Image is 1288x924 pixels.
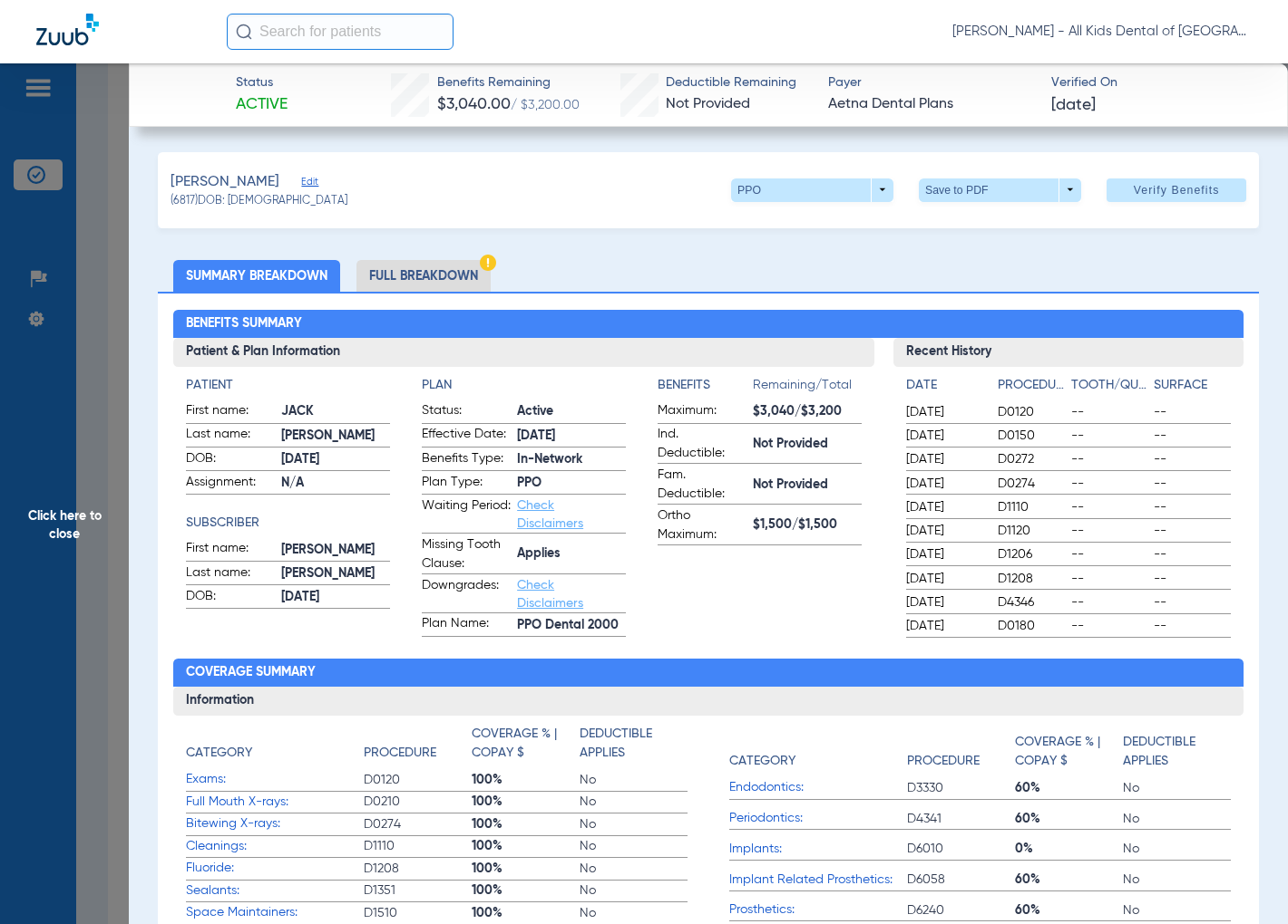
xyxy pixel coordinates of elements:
[171,171,279,194] span: [PERSON_NAME]
[1051,73,1259,92] span: Verified On
[173,687,1243,716] h3: Information
[1154,376,1230,401] app-breakdown-title: Surface
[36,14,99,45] img: Zuub Logo
[1154,376,1230,395] h4: Surface
[186,401,275,423] span: First name:
[1015,733,1113,771] h4: Coverage % | Copay $
[658,401,746,423] span: Maximum:
[729,725,907,777] app-breakdown-title: Category
[1154,498,1230,516] span: --
[729,809,907,828] span: Periodontics:
[517,402,626,421] span: Active
[1071,522,1147,540] span: --
[753,402,862,421] span: $3,040/$3,200
[658,376,753,401] app-breakdown-title: Benefits
[1154,450,1230,468] span: --
[828,93,1036,116] span: Aetna Dental Plans
[1154,570,1230,588] span: --
[1015,901,1123,919] span: 60%
[1071,450,1147,468] span: --
[893,338,1244,367] h3: Recent History
[998,570,1065,588] span: D1208
[236,93,288,116] span: Active
[906,570,982,588] span: [DATE]
[517,427,626,446] span: [DATE]
[907,810,1015,828] span: D4341
[906,376,982,401] app-breakdown-title: Date
[1107,178,1246,202] button: Verify Benefits
[1051,94,1096,117] span: [DATE]
[731,178,893,202] button: PPO
[517,544,626,563] span: Applies
[422,376,626,395] h4: Plan
[173,659,1243,688] h2: Coverage Summary
[173,260,340,292] li: Summary Breakdown
[580,771,688,789] span: No
[658,425,746,463] span: Ind. Deductible:
[906,498,982,516] span: [DATE]
[227,14,454,50] input: Search for patients
[1134,183,1220,197] span: Verify Benefits
[1071,545,1147,563] span: --
[186,881,364,900] span: Sealants:
[517,579,583,610] a: Check Disclaimers
[281,541,390,560] span: [PERSON_NAME]
[472,881,580,900] span: 100%
[1015,810,1123,828] span: 60%
[1015,725,1123,777] app-breakdown-title: Coverage % | Copay $
[729,871,907,890] span: Implant Related Prosthetics:
[472,860,580,878] span: 100%
[422,449,511,471] span: Benefits Type:
[753,376,862,401] span: Remaining/Total
[364,881,472,900] span: D1351
[173,338,873,367] h3: Patient & Plan Information
[472,725,580,769] app-breakdown-title: Coverage % | Copay $
[1071,376,1147,401] app-breakdown-title: Tooth/Quad
[1123,779,1231,797] span: No
[907,725,1015,777] app-breakdown-title: Procedure
[906,475,982,493] span: [DATE]
[364,744,436,763] h4: Procedure
[1015,840,1123,858] span: 0%
[1123,725,1231,777] app-breakdown-title: Deductible Applies
[186,770,364,789] span: Exams:
[186,744,252,763] h4: Category
[906,403,982,421] span: [DATE]
[364,725,472,769] app-breakdown-title: Procedure
[729,840,907,859] span: Implants:
[364,860,472,878] span: D1208
[1154,522,1230,540] span: --
[301,176,317,193] span: Edit
[1154,545,1230,563] span: --
[1123,810,1231,828] span: No
[281,474,390,493] span: N/A
[186,587,275,609] span: DOB:
[236,73,288,92] span: Status
[1071,570,1147,588] span: --
[580,837,688,855] span: No
[666,97,750,111] span: Not Provided
[753,435,862,454] span: Not Provided
[186,814,364,833] span: Bitewing X-rays:
[729,752,795,771] h4: Category
[1071,498,1147,516] span: --
[729,900,907,919] span: Prosthetics:
[186,793,364,812] span: Full Mouth X-rays:
[517,474,626,493] span: PPO
[1015,871,1123,889] span: 60%
[580,860,688,878] span: No
[472,771,580,789] span: 100%
[281,588,390,607] span: [DATE]
[658,376,753,395] h4: Benefits
[186,376,390,395] h4: Patient
[907,901,1015,919] span: D6240
[186,514,390,533] h4: Subscriber
[472,904,580,922] span: 100%
[173,310,1243,339] h2: Benefits Summary
[517,499,583,530] a: Check Disclaimers
[753,515,862,534] span: $1,500/$1,500
[906,617,982,635] span: [DATE]
[186,725,364,769] app-breakdown-title: Category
